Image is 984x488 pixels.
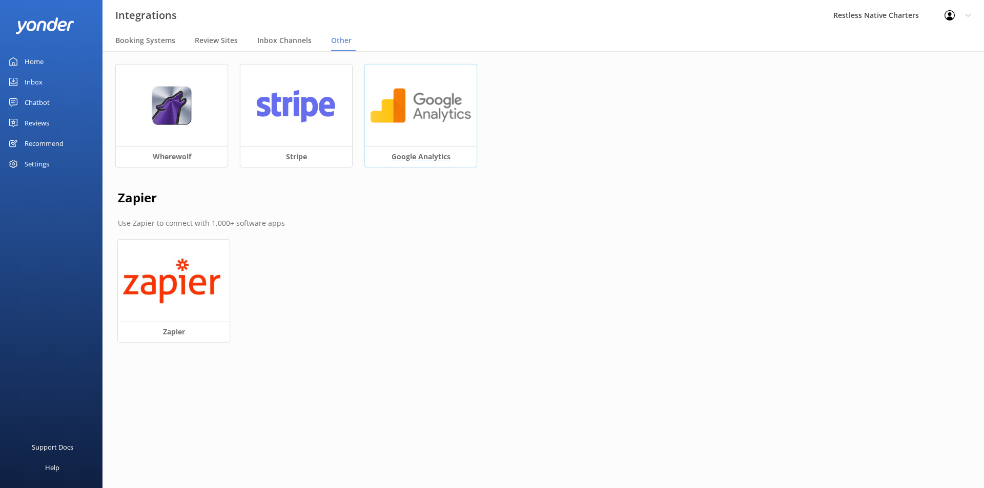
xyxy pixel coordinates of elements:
[115,35,175,46] span: Booking Systems
[257,35,312,46] span: Inbox Channels
[118,322,230,342] h3: Zapier
[116,65,228,167] a: Wherewolf
[25,51,44,72] div: Home
[118,218,969,229] p: Use Zapier to connect with 1,000+ software apps
[116,146,228,167] h3: Wherewolf
[115,7,177,24] h3: Integrations
[195,35,238,46] span: Review Sites
[245,86,347,125] img: stripe.png
[118,240,230,342] a: Zapier
[240,146,352,167] h3: Stripe
[25,72,43,92] div: Inbox
[118,188,969,207] h2: Zapier
[331,35,352,46] span: Other
[32,437,73,457] div: Support Docs
[45,457,59,478] div: Help
[370,86,471,125] img: google-analytics.png
[151,86,192,125] img: wherewolf.png
[123,257,224,305] img: zapier.png
[15,17,74,34] img: yonder-white-logo.png
[365,65,477,167] a: Google Analytics
[365,146,477,167] h3: Google Analytics
[25,92,50,113] div: Chatbot
[25,113,49,133] div: Reviews
[240,65,352,167] a: Stripe
[25,133,64,154] div: Recommend
[25,154,49,174] div: Settings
